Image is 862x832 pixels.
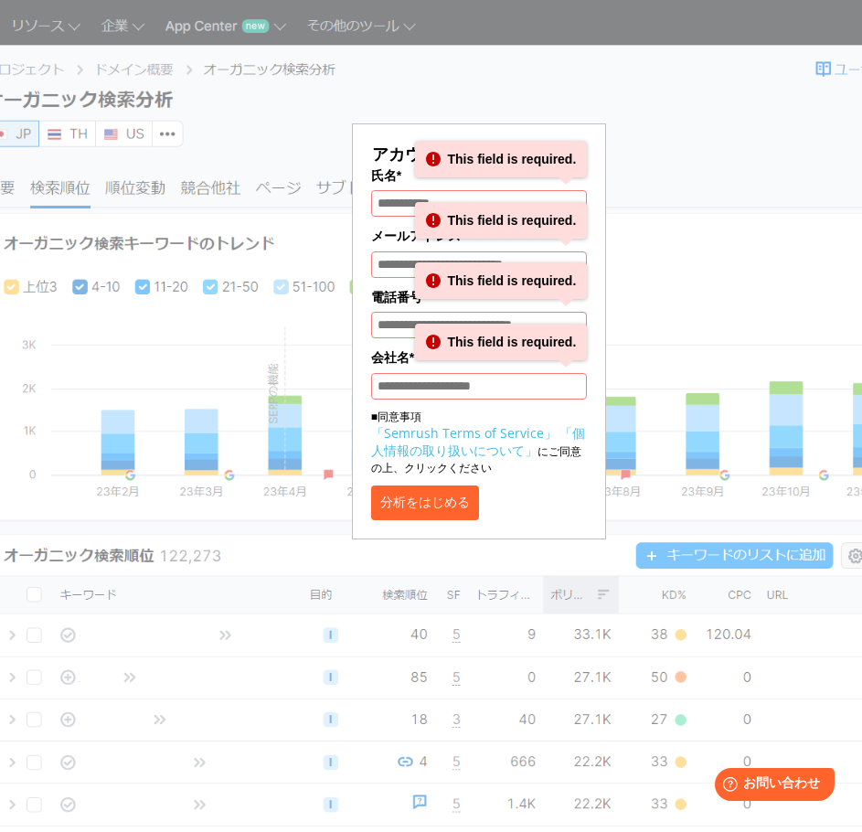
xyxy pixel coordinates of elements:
[699,761,842,812] iframe: Help widget launcher
[415,141,588,177] div: This field is required.
[371,424,585,459] a: 「個人情報の取り扱いについて」
[372,143,586,165] span: アカウント発行して分析する
[371,226,588,246] label: メールアドレス*
[371,485,479,520] button: 分析をはじめる
[371,287,588,307] label: 電話番号*
[415,324,588,360] div: This field is required.
[415,202,588,239] div: This field is required.
[371,424,557,442] a: 「Semrush Terms of Service」
[415,262,588,299] div: This field is required.
[371,409,588,476] p: ■同意事項 にご同意の上、クリックください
